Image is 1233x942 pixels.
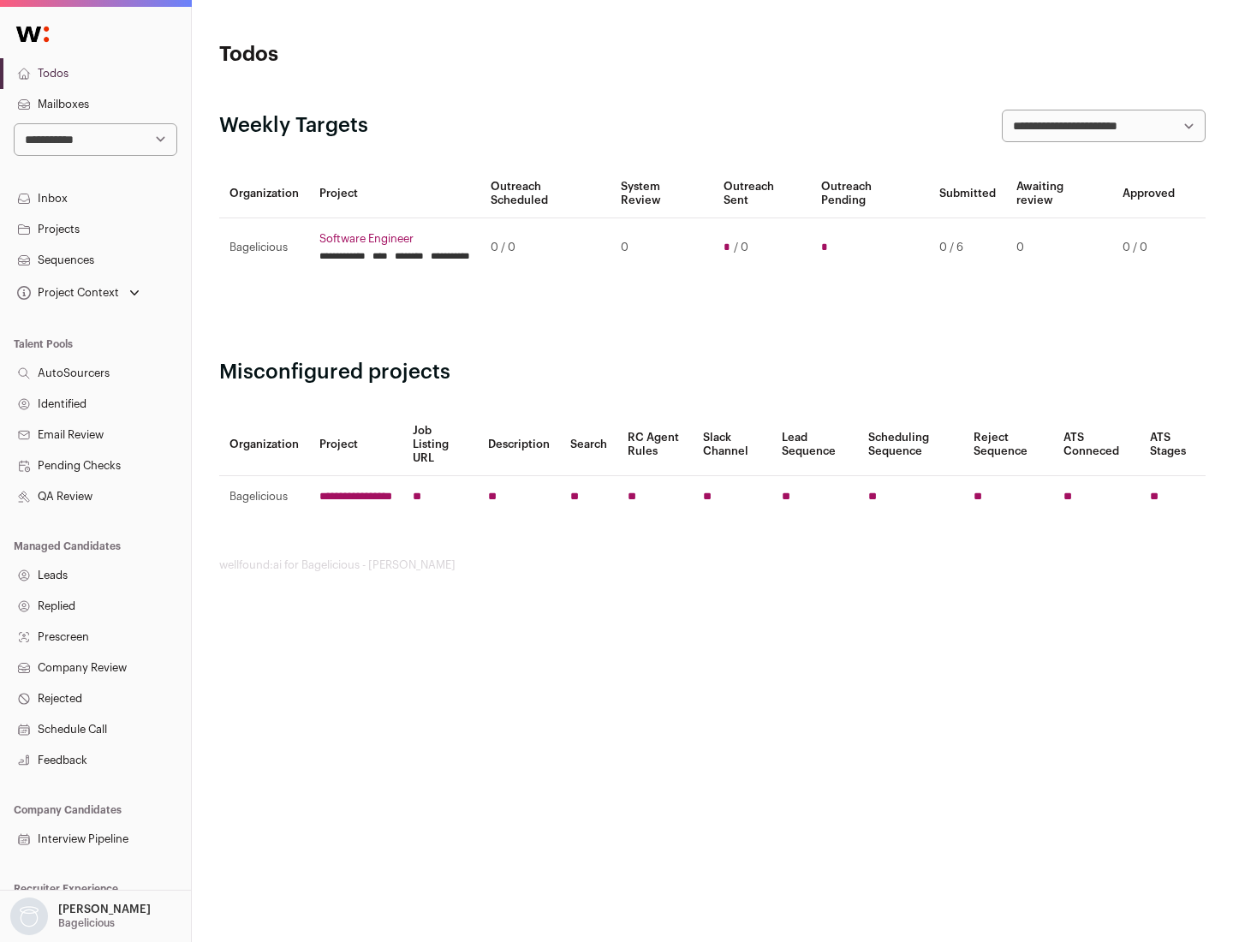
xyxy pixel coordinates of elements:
[1053,414,1139,476] th: ATS Conneced
[219,112,368,140] h2: Weekly Targets
[1140,414,1206,476] th: ATS Stages
[10,897,48,935] img: nopic.png
[1006,170,1112,218] th: Awaiting review
[219,414,309,476] th: Organization
[58,903,151,916] p: [PERSON_NAME]
[617,414,692,476] th: RC Agent Rules
[7,17,58,51] img: Wellfound
[1006,218,1112,277] td: 0
[734,241,748,254] span: / 0
[309,414,402,476] th: Project
[219,218,309,277] td: Bagelicious
[693,414,771,476] th: Slack Channel
[14,281,143,305] button: Open dropdown
[319,232,470,246] a: Software Engineer
[478,414,560,476] th: Description
[611,218,712,277] td: 0
[480,170,611,218] th: Outreach Scheduled
[611,170,712,218] th: System Review
[219,41,548,69] h1: Todos
[14,286,119,300] div: Project Context
[7,897,154,935] button: Open dropdown
[858,414,963,476] th: Scheduling Sequence
[1112,170,1185,218] th: Approved
[58,916,115,930] p: Bagelicious
[402,414,478,476] th: Job Listing URL
[219,359,1206,386] h2: Misconfigured projects
[219,476,309,518] td: Bagelicious
[560,414,617,476] th: Search
[480,218,611,277] td: 0 / 0
[1112,218,1185,277] td: 0 / 0
[963,414,1054,476] th: Reject Sequence
[811,170,928,218] th: Outreach Pending
[929,218,1006,277] td: 0 / 6
[929,170,1006,218] th: Submitted
[219,170,309,218] th: Organization
[713,170,812,218] th: Outreach Sent
[219,558,1206,572] footer: wellfound:ai for Bagelicious - [PERSON_NAME]
[309,170,480,218] th: Project
[771,414,858,476] th: Lead Sequence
